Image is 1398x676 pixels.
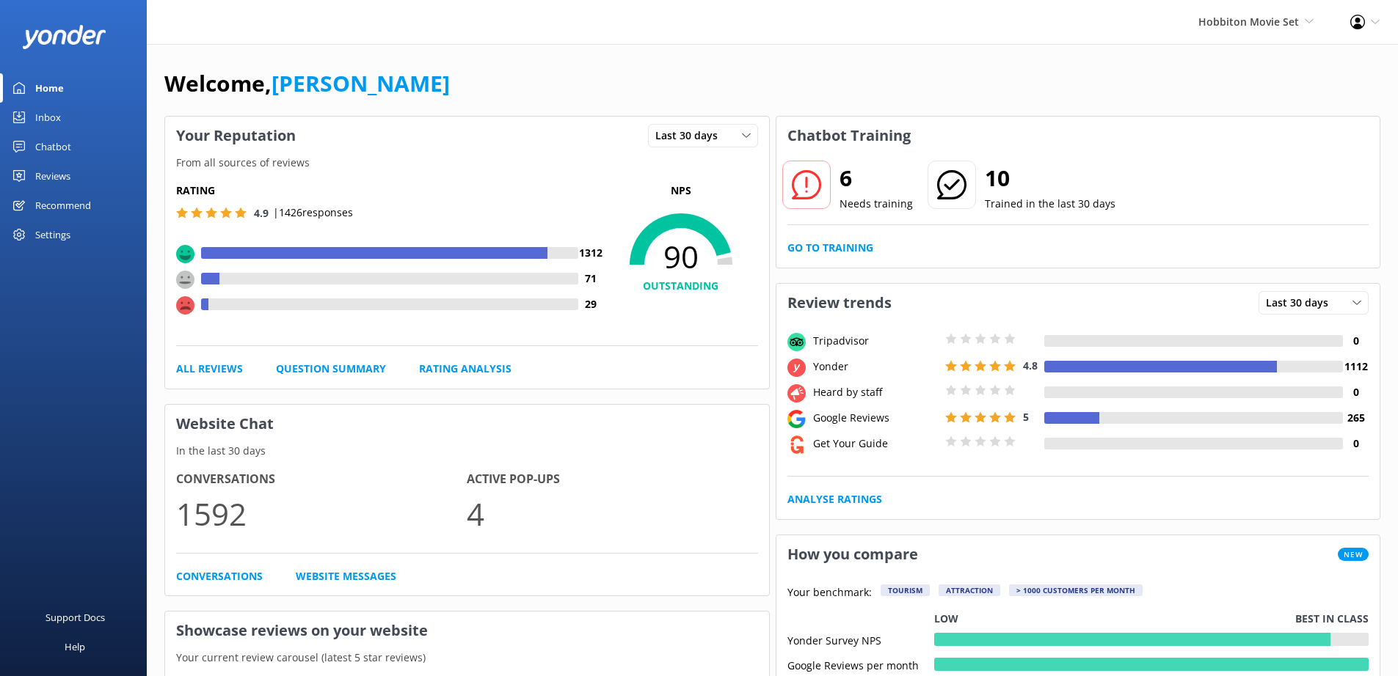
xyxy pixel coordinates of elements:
[1023,359,1038,372] span: 4.8
[809,384,942,400] div: Heard by staff
[1023,410,1029,424] span: 5
[578,271,604,287] h4: 71
[776,117,922,155] h3: Chatbot Training
[881,584,930,596] div: Tourism
[165,405,769,443] h3: Website Chat
[272,68,450,98] a: [PERSON_NAME]
[65,632,85,661] div: Help
[787,633,934,646] div: Yonder Survey NPS
[1198,15,1299,29] span: Hobbiton Movie Set
[809,359,942,375] div: Yonder
[787,584,872,602] p: Your benchmark:
[604,278,758,294] h4: OUTSTANDING
[604,238,758,275] span: 90
[1338,548,1369,561] span: New
[604,183,758,199] p: NPS
[1009,584,1143,596] div: > 1000 customers per month
[1343,436,1369,452] h4: 0
[419,361,511,377] a: Rating Analysis
[165,443,769,459] p: In the last 30 days
[578,296,604,312] h4: 29
[165,117,307,155] h3: Your Reputation
[45,603,105,632] div: Support Docs
[776,535,929,573] h3: How you compare
[776,284,903,322] h3: Review trends
[467,489,757,538] p: 4
[809,410,942,426] div: Google Reviews
[35,132,71,161] div: Chatbot
[276,361,386,377] a: Question Summary
[254,206,269,220] span: 4.9
[840,196,913,212] p: Needs training
[176,470,467,489] h4: Conversations
[787,491,882,507] a: Analyse Ratings
[578,245,604,261] h4: 1312
[22,25,106,49] img: yonder-white-logo.png
[655,128,727,144] span: Last 30 days
[165,155,769,171] p: From all sources of reviews
[1343,384,1369,400] h4: 0
[1295,611,1369,627] p: Best in class
[176,361,243,377] a: All Reviews
[939,584,1000,596] div: Attraction
[985,161,1115,196] h2: 10
[176,183,604,199] h5: Rating
[296,568,396,584] a: Website Messages
[35,220,70,249] div: Settings
[35,103,61,132] div: Inbox
[35,73,64,103] div: Home
[1343,410,1369,426] h4: 265
[35,161,70,191] div: Reviews
[934,611,958,627] p: Low
[164,66,450,101] h1: Welcome,
[840,161,913,196] h2: 6
[273,205,353,221] p: | 1426 responses
[1266,295,1337,311] span: Last 30 days
[1343,359,1369,375] h4: 1112
[165,650,769,666] p: Your current review carousel (latest 5 star reviews)
[176,489,467,538] p: 1592
[176,568,263,584] a: Conversations
[787,240,873,256] a: Go to Training
[467,470,757,489] h4: Active Pop-ups
[809,333,942,349] div: Tripadvisor
[1343,333,1369,349] h4: 0
[165,611,769,650] h3: Showcase reviews on your website
[787,658,934,671] div: Google Reviews per month
[809,436,942,452] div: Get Your Guide
[985,196,1115,212] p: Trained in the last 30 days
[35,191,91,220] div: Recommend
